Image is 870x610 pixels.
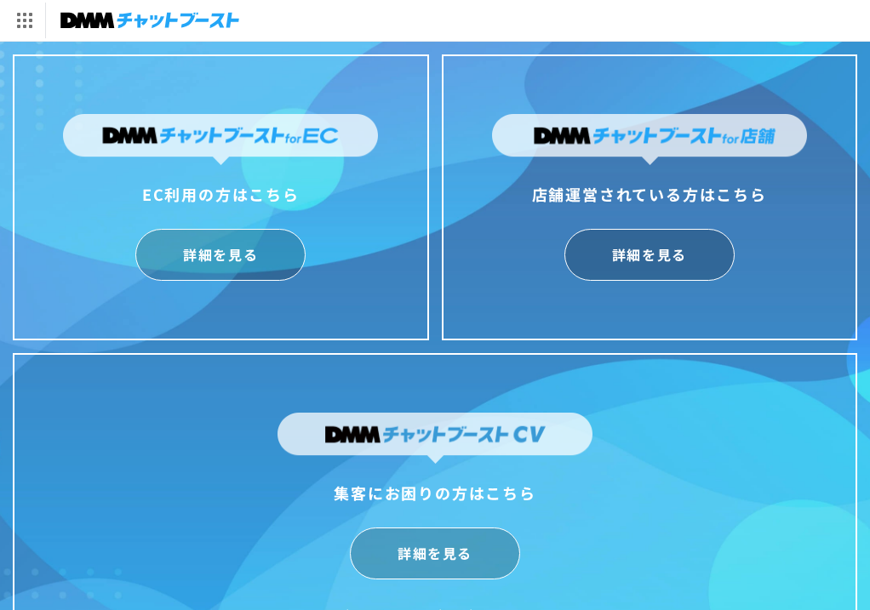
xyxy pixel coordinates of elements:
img: チャットブースト [60,9,239,32]
a: 詳細を見る [135,229,306,281]
div: 集客にお困りの方はこちら [278,479,592,506]
div: EC利用の方はこちら [63,180,378,208]
img: サービス [3,3,45,38]
img: DMMチャットブーストforEC [63,114,378,165]
a: 詳細を見る [564,229,735,281]
a: 詳細を見る [350,527,520,579]
img: DMMチャットブーストCV [278,413,592,464]
img: DMMチャットブーストfor店舗 [492,114,807,165]
div: 店舗運営されている方はこちら [492,180,807,208]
